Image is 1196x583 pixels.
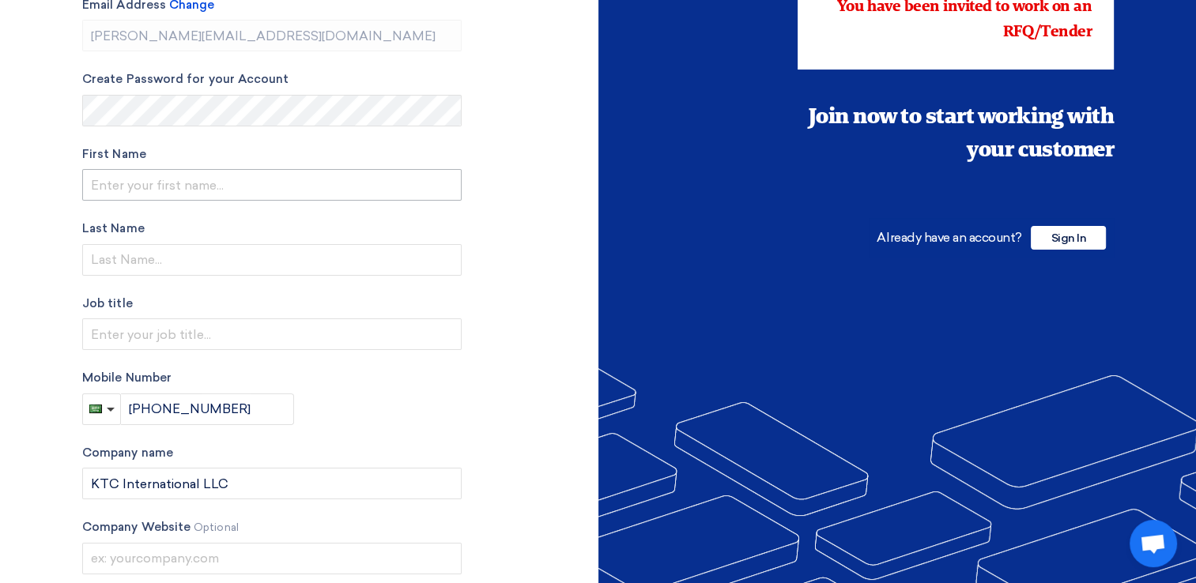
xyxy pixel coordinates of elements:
[82,244,462,276] input: Last Name...
[877,230,1021,245] span: Already have an account?
[82,369,462,387] label: Mobile Number
[82,318,462,350] input: Enter your job title...
[82,220,462,238] label: Last Name
[798,101,1114,167] div: Join now to start working with your customer
[1031,226,1106,250] span: Sign In
[194,521,239,533] span: Optional
[82,169,462,201] input: Enter your first name...
[121,393,294,425] input: Enter phone number...
[82,70,462,88] label: Create Password for your Account
[82,543,462,574] input: ex: yourcompany.com
[82,145,462,164] label: First Name
[82,518,462,536] label: Company Website
[82,468,462,499] input: Enter your company name...
[82,20,462,51] input: Enter your business email...
[82,444,462,462] label: Company name
[1031,230,1106,245] a: Sign In
[1130,520,1177,567] div: Open chat
[82,295,462,313] label: Job title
